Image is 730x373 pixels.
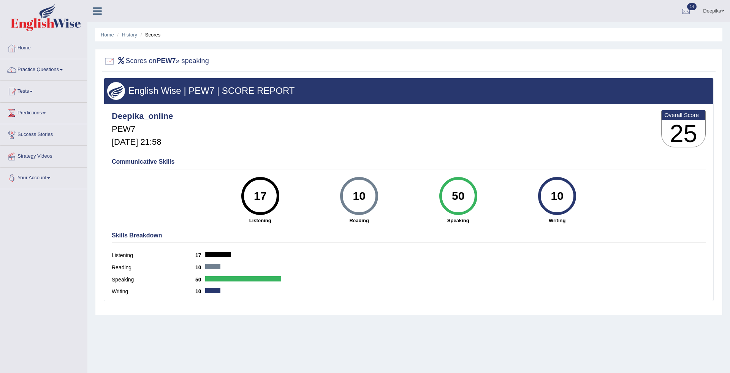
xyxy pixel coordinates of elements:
[687,3,697,10] span: 14
[0,81,87,100] a: Tests
[444,180,472,212] div: 50
[122,32,137,38] a: History
[543,180,571,212] div: 10
[662,120,705,147] h3: 25
[112,112,173,121] h4: Deepika_online
[112,138,173,147] h5: [DATE] 21:58
[511,217,603,224] strong: Writing
[112,288,195,296] label: Writing
[664,112,703,118] b: Overall Score
[0,124,87,143] a: Success Stories
[0,59,87,78] a: Practice Questions
[412,217,504,224] strong: Speaking
[112,125,173,134] h5: PEW7
[195,288,205,294] b: 10
[107,86,710,96] h3: English Wise | PEW7 | SCORE REPORT
[112,232,706,239] h4: Skills Breakdown
[107,82,125,100] img: wings.png
[0,168,87,186] a: Your Account
[195,264,205,270] b: 10
[104,55,209,67] h2: Scores on » speaking
[112,251,195,259] label: Listening
[112,264,195,272] label: Reading
[195,252,205,258] b: 17
[112,158,706,165] h4: Communicative Skills
[246,180,274,212] div: 17
[0,103,87,122] a: Predictions
[101,32,114,38] a: Home
[195,277,205,283] b: 50
[345,180,373,212] div: 10
[214,217,306,224] strong: Listening
[0,38,87,57] a: Home
[0,146,87,165] a: Strategy Videos
[314,217,405,224] strong: Reading
[139,31,161,38] li: Scores
[157,57,176,65] b: PEW7
[112,276,195,284] label: Speaking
